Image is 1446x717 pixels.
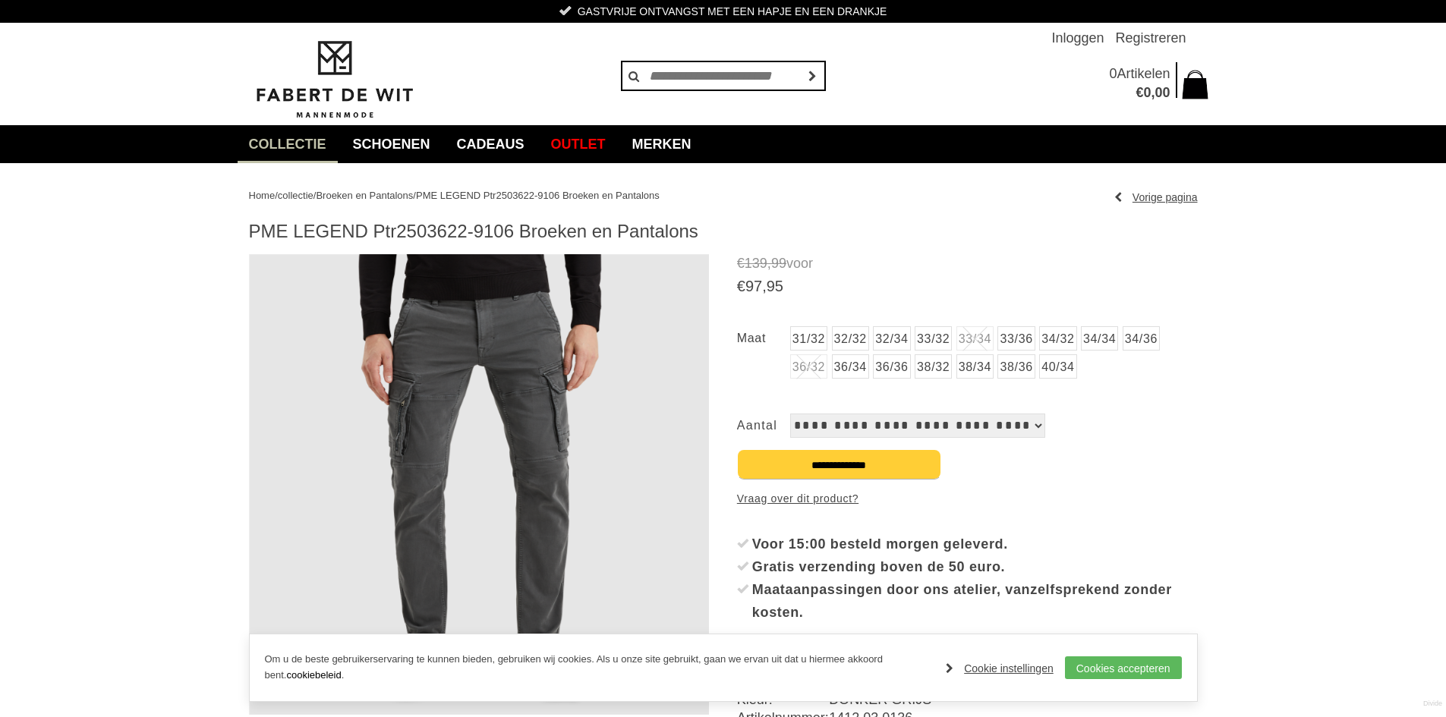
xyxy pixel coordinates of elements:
a: 36/36 [873,354,910,379]
img: PME LEGEND Ptr2503622-9106 Broeken en Pantalons [249,254,710,715]
a: 38/36 [997,354,1035,379]
a: Home [249,190,276,201]
a: Merken [621,125,703,163]
label: Aantal [737,414,790,438]
a: 33/36 [997,326,1035,351]
a: Cookies accepteren [1065,656,1182,679]
a: Inloggen [1051,23,1104,53]
ul: Maat [737,326,1198,383]
span: voor [737,254,1198,273]
p: Om u de beste gebruikerservaring te kunnen bieden, gebruiken wij cookies. Als u onze site gebruik... [265,652,931,684]
img: Fabert de Wit [249,39,420,121]
span: € [1136,85,1143,100]
a: Vorige pagina [1114,186,1198,209]
a: 34/32 [1039,326,1076,351]
a: 38/32 [915,354,952,379]
span: / [413,190,416,201]
div: Gratis verzending boven de 50 euro. [752,555,1198,578]
a: 33/32 [915,326,952,351]
a: Cadeaus [446,125,536,163]
div: Voor 15:00 besteld morgen geleverd. [752,533,1198,555]
a: cookiebeleid [286,669,341,681]
span: 97 [745,278,762,294]
a: 36/34 [832,354,869,379]
a: Cookie instellingen [946,657,1054,680]
span: , [767,256,771,271]
a: 32/34 [873,326,910,351]
a: Divide [1423,694,1442,713]
a: 40/34 [1039,354,1076,379]
span: / [275,190,278,201]
span: , [762,278,767,294]
li: Maataanpassingen door ons atelier, vanzelfsprekend zonder kosten. [737,578,1198,624]
a: 38/34 [956,354,994,379]
span: 0 [1109,66,1117,81]
span: 139 [745,256,767,271]
a: 32/32 [832,326,869,351]
a: collectie [238,125,338,163]
a: Outlet [540,125,617,163]
a: Registreren [1115,23,1186,53]
h1: PME LEGEND Ptr2503622-9106 Broeken en Pantalons [249,220,1198,243]
a: Broeken en Pantalons [316,190,413,201]
a: Vraag over dit product? [737,487,858,510]
span: / [313,190,317,201]
span: 00 [1155,85,1170,100]
span: Artikelen [1117,66,1170,81]
a: 34/36 [1123,326,1160,351]
a: PME LEGEND Ptr2503622-9106 Broeken en Pantalons [416,190,660,201]
span: 99 [771,256,786,271]
span: € [737,256,745,271]
a: 31/32 [790,326,827,351]
a: collectie [278,190,313,201]
span: 0 [1143,85,1151,100]
a: Schoenen [342,125,442,163]
span: 95 [767,278,783,294]
a: 34/34 [1081,326,1118,351]
span: € [737,278,745,294]
span: , [1151,85,1155,100]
